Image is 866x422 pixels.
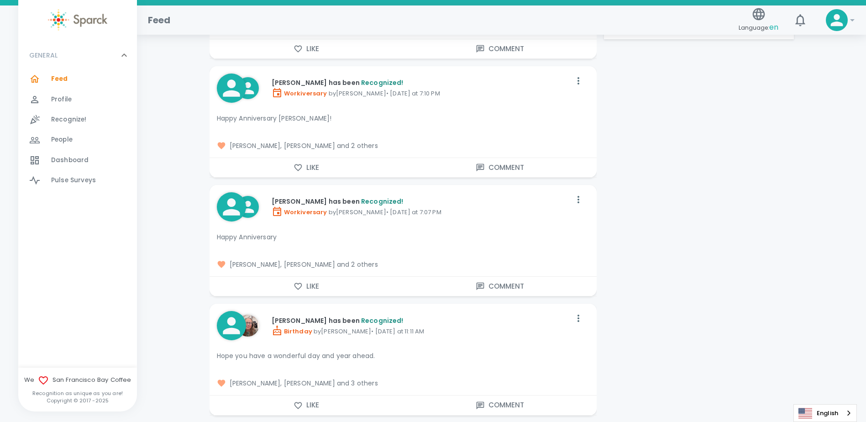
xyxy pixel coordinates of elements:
[18,130,137,150] a: People
[51,156,89,165] span: Dashboard
[403,277,597,296] button: Comment
[210,39,403,58] button: Like
[18,375,137,386] span: We San Francisco Bay Coffee
[18,110,137,130] a: Recognize!
[18,69,137,89] a: Feed
[272,89,327,98] span: Workiversary
[217,379,589,388] span: [PERSON_NAME], [PERSON_NAME] and 3 others
[735,4,782,37] button: Language:en
[403,39,597,58] button: Comment
[272,78,571,87] p: [PERSON_NAME] has been
[18,90,137,110] a: Profile
[217,114,589,123] p: Happy Anniversary [PERSON_NAME]!
[217,232,589,242] p: Happy Anniversary
[272,327,312,336] span: Birthday
[237,315,259,337] img: Picture of Angela Wilfong
[217,141,589,150] span: [PERSON_NAME], [PERSON_NAME] and 2 others
[210,396,403,415] button: Like
[51,176,96,185] span: Pulse Surveys
[18,170,137,190] a: Pulse Surveys
[18,42,137,69] div: GENERAL
[18,397,137,404] p: Copyright © 2017 - 2025
[272,206,571,217] p: by [PERSON_NAME] • [DATE] at 7:07 PM
[148,13,171,27] h1: Feed
[48,9,107,31] img: Sparck logo
[769,22,778,32] span: en
[793,404,857,422] aside: Language selected: English
[361,316,404,325] span: Recognized!
[51,74,68,84] span: Feed
[272,325,571,336] p: by [PERSON_NAME] • [DATE] at 11:11 AM
[361,197,404,206] span: Recognized!
[403,158,597,177] button: Comment
[272,316,571,325] p: [PERSON_NAME] has been
[217,351,589,360] p: Hope you have a wonderful day and year ahead.
[403,396,597,415] button: Comment
[29,51,58,60] p: GENERAL
[272,197,571,206] p: [PERSON_NAME] has been
[51,135,73,144] span: People
[272,208,327,216] span: Workiversary
[739,21,778,34] span: Language:
[51,115,87,124] span: Recognize!
[794,405,856,422] a: English
[272,87,571,98] p: by [PERSON_NAME] • [DATE] at 7:10 PM
[361,78,404,87] span: Recognized!
[210,158,403,177] button: Like
[51,95,72,104] span: Profile
[210,277,403,296] button: Like
[18,69,137,194] div: GENERAL
[217,260,589,269] span: [PERSON_NAME], [PERSON_NAME] and 2 others
[18,9,137,31] a: Sparck logo
[793,404,857,422] div: Language
[18,150,137,170] a: Dashboard
[18,390,137,397] p: Recognition as unique as you are!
